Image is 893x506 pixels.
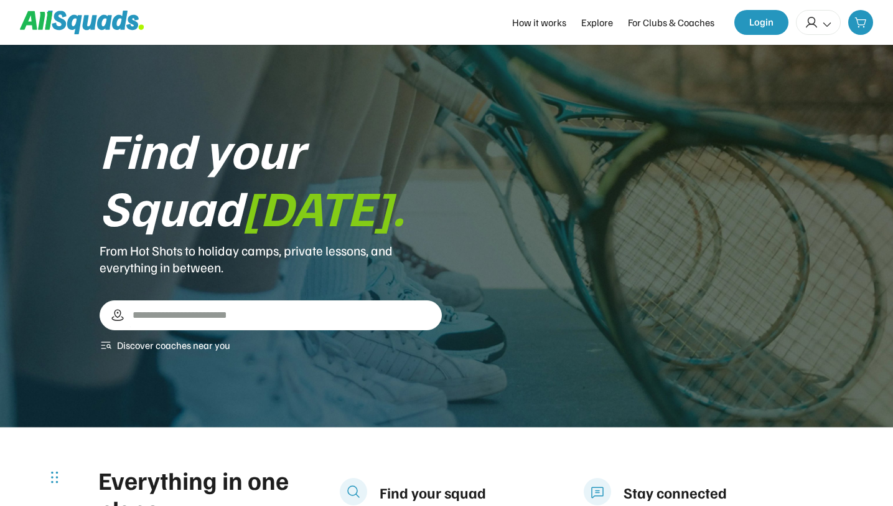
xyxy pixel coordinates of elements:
font: [DATE]. [243,175,404,237]
div: Discover coaches near you [117,338,230,353]
button: Login [734,10,788,35]
div: Find your squad [380,483,539,502]
div: Find your Squad [100,120,442,235]
div: Explore [581,15,613,30]
div: From Hot Shots to holiday camps, private lessons, and everything in between. [100,242,442,275]
div: How it works [512,15,566,30]
div: Stay connected [624,483,783,502]
div: For Clubs & Coaches [628,15,714,30]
